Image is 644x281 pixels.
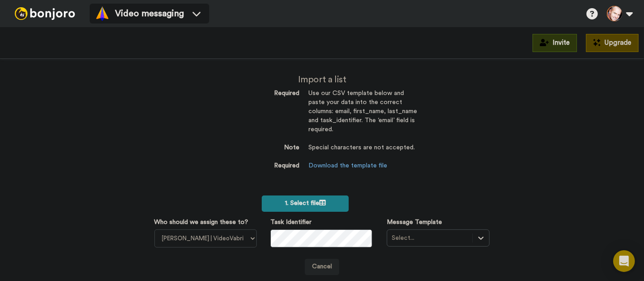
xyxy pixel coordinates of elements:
[227,162,299,171] dt: Required
[227,143,299,152] dt: Note
[305,259,339,275] a: Cancel
[308,162,387,169] a: Download the template file
[308,143,417,162] dd: Special characters are not accepted.
[11,7,79,20] img: bj-logo-header-white.svg
[533,34,577,52] button: Invite
[387,218,442,227] label: Message Template
[95,6,110,21] img: vm-color.svg
[285,200,326,206] span: 1. Select file
[115,7,184,20] span: Video messaging
[586,34,639,52] button: Upgrade
[227,75,417,85] h2: Import a list
[227,89,299,98] dt: Required
[270,218,312,227] label: Task Identifier
[308,89,417,143] dd: Use our CSV template below and paste your data into the correct columns: email, first_name, last_...
[613,250,635,272] div: Open Intercom Messenger
[154,218,249,227] label: Who should we assign these to?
